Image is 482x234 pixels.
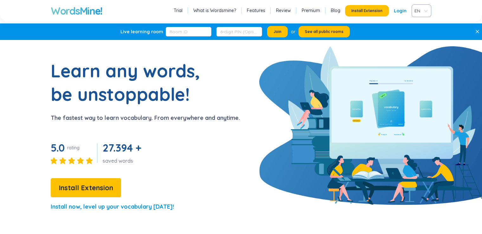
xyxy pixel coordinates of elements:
[216,27,262,36] input: 6-digit PIN (Optional)
[174,7,183,14] a: Trial
[415,6,426,16] span: VIE
[273,29,281,34] span: Join
[299,26,350,37] button: See all public rooms
[103,157,144,164] div: saved words
[166,27,211,36] input: Room ID
[394,5,407,16] a: Login
[51,114,240,122] p: The fastest way to learn vocabulary. From everywhere and anytime.
[267,26,288,37] button: Join
[276,7,291,14] a: Review
[351,8,382,13] span: Install Extension
[331,7,340,14] a: Blog
[345,5,389,16] button: Install Extension
[51,4,102,17] a: WordsMine!
[305,29,344,34] span: See all public rooms
[67,145,80,151] div: rating
[193,7,236,14] a: What is Wordsmine?
[291,28,295,35] div: or
[51,202,174,211] p: Install now, level up your vocabulary [DATE]!
[302,7,320,14] a: Premium
[51,59,209,106] h1: Learn any words, be unstoppable!
[120,29,163,35] div: Live learning room
[51,185,121,192] a: Install Extension
[51,178,121,197] button: Install Extension
[247,7,265,14] a: Features
[59,182,113,193] span: Install Extension
[51,141,65,154] span: 5.0
[103,141,141,154] span: 27.394 +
